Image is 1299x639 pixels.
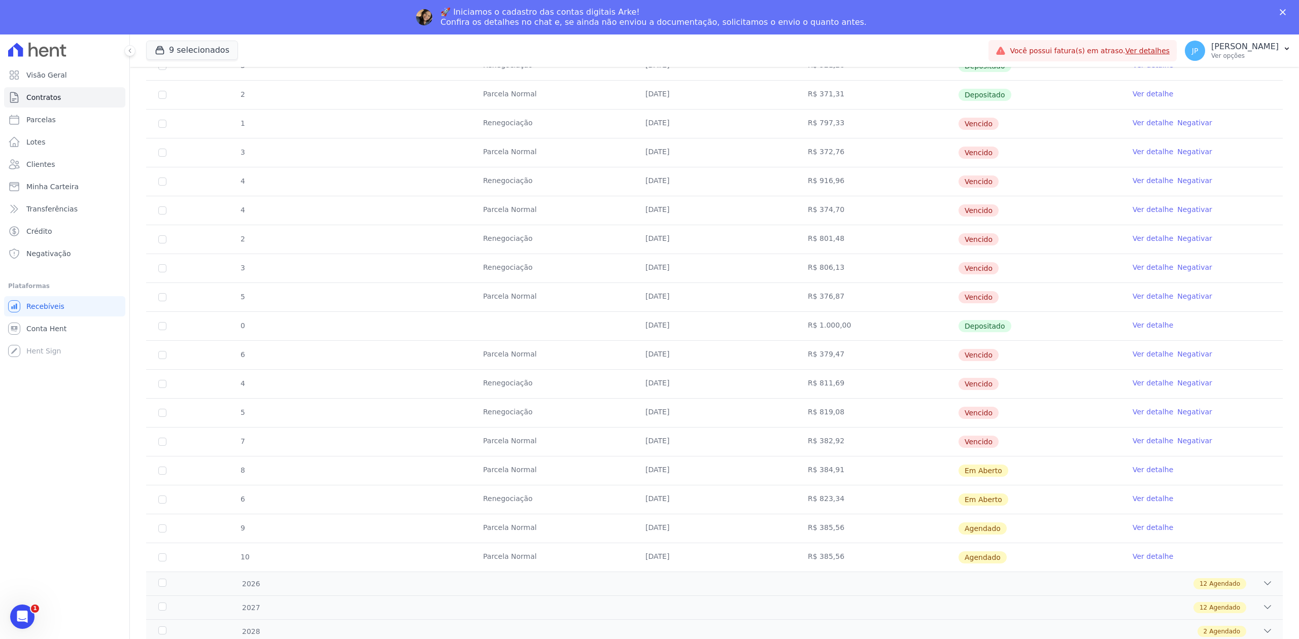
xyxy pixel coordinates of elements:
span: 8 [240,466,245,474]
td: Renegociação [471,399,633,427]
a: Negativar [1177,263,1212,271]
span: 3 [240,148,245,156]
span: 2 [240,235,245,243]
a: Negativar [1177,148,1212,156]
span: 9 [240,524,245,532]
input: default [158,120,166,128]
span: Vencido [959,118,999,130]
span: 1 [240,119,245,127]
td: R$ 916,96 [796,167,958,196]
td: [DATE] [633,543,796,572]
span: 6 [240,495,245,503]
td: Parcela Normal [471,543,633,572]
span: Contratos [26,92,61,102]
span: 10 [240,553,250,561]
td: R$ 385,56 [796,543,958,572]
td: Parcela Normal [471,456,633,485]
button: JP [PERSON_NAME] Ver opções [1177,37,1299,65]
td: [DATE] [633,399,796,427]
td: R$ 811,69 [796,370,958,398]
span: 2026 [242,579,260,589]
a: Ver detalhe [1133,349,1173,359]
span: Depositado [959,89,1011,101]
td: R$ 801,48 [796,225,958,254]
span: 1 [31,605,39,613]
td: R$ 379,47 [796,341,958,369]
a: Ver detalhe [1133,407,1173,417]
td: [DATE] [633,341,796,369]
span: Em Aberto [959,493,1008,506]
a: Ver detalhe [1133,204,1173,215]
a: Ver detalhe [1133,262,1173,272]
a: Negativar [1177,205,1212,214]
input: default [158,177,166,186]
a: Negativação [4,243,125,264]
a: Minha Carteira [4,176,125,197]
td: R$ 382,92 [796,428,958,456]
a: Ver detalhe [1133,378,1173,388]
span: Crédito [26,226,52,236]
span: 4 [240,379,245,387]
td: [DATE] [633,196,796,225]
span: Agendado [1209,579,1240,588]
td: R$ 374,70 [796,196,958,225]
button: 9 selecionados [146,41,238,60]
td: R$ 819,08 [796,399,958,427]
a: Ver detalhe [1133,233,1173,243]
td: [DATE] [633,456,796,485]
span: Recebíveis [26,301,64,311]
input: default [158,524,166,532]
a: Negativar [1177,350,1212,358]
span: Em Aberto [959,465,1008,477]
td: [DATE] [633,138,796,167]
td: [DATE] [633,283,796,311]
span: Clientes [26,159,55,169]
span: Vencido [959,204,999,217]
a: Ver detalhe [1133,436,1173,446]
td: R$ 806,13 [796,254,958,282]
input: default [158,264,166,272]
td: R$ 1.000,00 [796,312,958,340]
td: Renegociação [471,110,633,138]
a: Ver detalhe [1133,147,1173,157]
td: [DATE] [633,167,796,196]
span: Agendado [1209,627,1240,636]
a: Ver detalhe [1133,320,1173,330]
span: JP [1192,47,1199,54]
input: default [158,293,166,301]
td: [DATE] [633,370,796,398]
a: Clientes [4,154,125,174]
span: Vencido [959,233,999,245]
span: Transferências [26,204,78,214]
td: R$ 376,87 [796,283,958,311]
span: 5 [240,293,245,301]
td: [DATE] [633,312,796,340]
td: R$ 371,31 [796,81,958,109]
span: Depositado [959,320,1011,332]
td: R$ 385,56 [796,514,958,543]
input: default [158,149,166,157]
span: 0 [240,322,245,330]
input: default [158,351,166,359]
input: Só é possível selecionar pagamentos em aberto [158,91,166,99]
span: Minha Carteira [26,182,79,192]
a: Ver detalhe [1133,522,1173,532]
span: 5 [240,408,245,416]
td: R$ 372,76 [796,138,958,167]
a: Contratos [4,87,125,108]
span: Visão Geral [26,70,67,80]
a: Negativar [1177,119,1212,127]
div: Plataformas [8,280,121,292]
input: Só é possível selecionar pagamentos em aberto [158,322,166,330]
input: default [158,380,166,388]
a: Lotes [4,132,125,152]
a: Negativar [1177,292,1212,300]
td: Parcela Normal [471,138,633,167]
td: Parcela Normal [471,428,633,456]
td: [DATE] [633,81,796,109]
span: Negativação [26,248,71,259]
a: Recebíveis [4,296,125,316]
a: Visão Geral [4,65,125,85]
td: Parcela Normal [471,341,633,369]
span: 12 [1200,579,1207,588]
